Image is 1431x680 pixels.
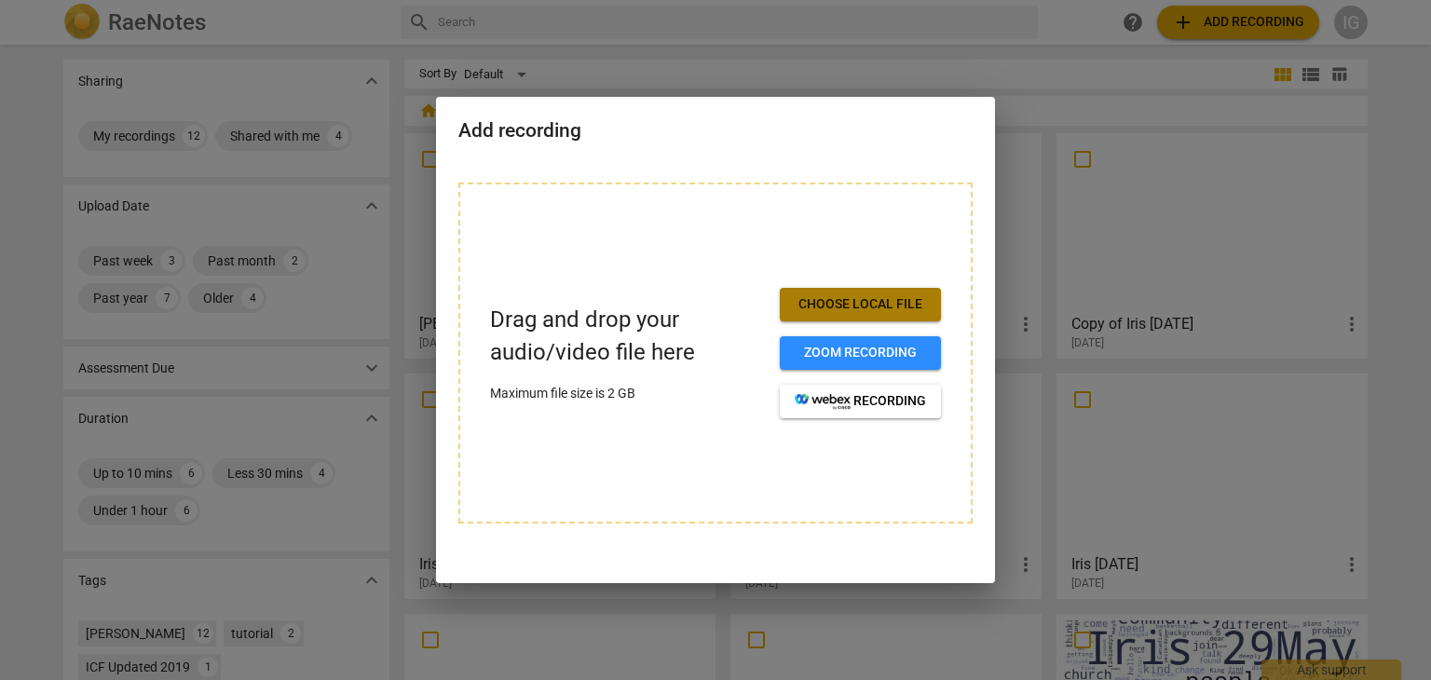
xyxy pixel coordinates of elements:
span: Choose local file [795,295,926,314]
span: recording [795,392,926,411]
h2: Add recording [458,119,973,143]
button: recording [780,385,941,418]
p: Maximum file size is 2 GB [490,384,765,403]
button: Zoom recording [780,336,941,370]
button: Choose local file [780,288,941,321]
p: Drag and drop your audio/video file here [490,304,765,369]
span: Zoom recording [795,344,926,362]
